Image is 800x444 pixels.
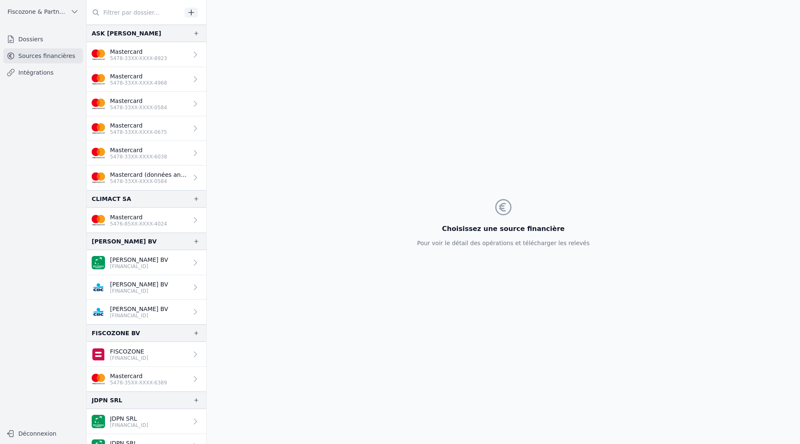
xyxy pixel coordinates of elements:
p: Mastercard [110,72,167,80]
p: [FINANCIAL_ID] [110,263,168,270]
span: Fiscozone & Partners BV [7,8,67,16]
div: [PERSON_NAME] BV [92,236,157,246]
a: [PERSON_NAME] BV [FINANCIAL_ID] [87,250,206,275]
p: 5478-33XX-XXXX-0584 [110,104,167,111]
img: BNP_BE_BUSINESS_GEBABEBB.png [92,256,105,269]
p: [FINANCIAL_ID] [110,288,168,294]
p: 5478-33XX-XXXX-6038 [110,153,167,160]
img: imageedit_2_6530439554.png [92,48,105,61]
button: Fiscozone & Partners BV [3,5,83,18]
a: Mastercard (données antérieures) 5478-33XX-XXXX-0584 [87,166,206,190]
a: Mastercard 5478-33XX-XXXX-0584 [87,92,206,116]
img: imageedit_2_6530439554.png [92,171,105,184]
h3: Choisissez une source financière [417,224,590,234]
div: ASK [PERSON_NAME] [92,28,161,38]
a: FISCOZONE [FINANCIAL_ID] [87,342,206,367]
img: imageedit_2_6530439554.png [92,73,105,86]
a: Mastercard 5478-35XX-XXXX-6389 [87,367,206,391]
p: Mastercard [110,121,167,130]
a: [PERSON_NAME] BV [FINANCIAL_ID] [87,300,206,324]
p: 5478-33XX-XXXX-8923 [110,55,167,62]
a: Dossiers [3,32,83,47]
a: Mastercard 5476-85XX-XXXX-4024 [87,208,206,233]
p: Mastercard [110,372,167,380]
p: [PERSON_NAME] BV [110,280,168,288]
p: Mastercard [110,48,167,56]
img: imageedit_2_6530439554.png [92,213,105,227]
p: Mastercard [110,213,167,221]
p: Mastercard [110,146,167,154]
img: BNP_BE_BUSINESS_GEBABEBB.png [92,415,105,428]
img: CBC_CREGBEBB.png [92,305,105,319]
a: Mastercard 5478-33XX-XXXX-8923 [87,42,206,67]
img: imageedit_2_6530439554.png [92,372,105,386]
p: 5478-33XX-XXXX-0675 [110,129,167,135]
img: imageedit_2_6530439554.png [92,122,105,135]
a: [PERSON_NAME] BV [FINANCIAL_ID] [87,275,206,300]
button: Déconnexion [3,427,83,440]
p: 5478-35XX-XXXX-6389 [110,379,167,386]
img: imageedit_2_6530439554.png [92,146,105,160]
div: JDPN SRL [92,395,122,405]
p: Pour voir le détail des opérations et télécharger les relevés [417,239,590,247]
a: Mastercard 5478-33XX-XXXX-0675 [87,116,206,141]
a: Intégrations [3,65,83,80]
img: CBC_CREGBEBB.png [92,281,105,294]
p: Mastercard (données antérieures) [110,171,188,179]
div: FISCOZONE BV [92,328,140,338]
p: 5478-33XX-XXXX-4968 [110,80,167,86]
a: Mastercard 5478-33XX-XXXX-6038 [87,141,206,166]
a: Sources financières [3,48,83,63]
img: belfius.png [92,348,105,361]
p: [PERSON_NAME] BV [110,305,168,313]
p: Mastercard [110,97,167,105]
p: [FINANCIAL_ID] [110,422,148,429]
p: 5478-33XX-XXXX-0584 [110,178,188,185]
a: JDPN SRL [FINANCIAL_ID] [87,409,206,434]
p: JDPN SRL [110,414,148,423]
p: [FINANCIAL_ID] [110,312,168,319]
p: [PERSON_NAME] BV [110,256,168,264]
input: Filtrer par dossier... [87,5,182,20]
div: CLIMACT SA [92,194,131,204]
a: Mastercard 5478-33XX-XXXX-4968 [87,67,206,92]
img: imageedit_2_6530439554.png [92,97,105,110]
p: 5476-85XX-XXXX-4024 [110,221,167,227]
p: [FINANCIAL_ID] [110,355,148,361]
p: FISCOZONE [110,347,148,356]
